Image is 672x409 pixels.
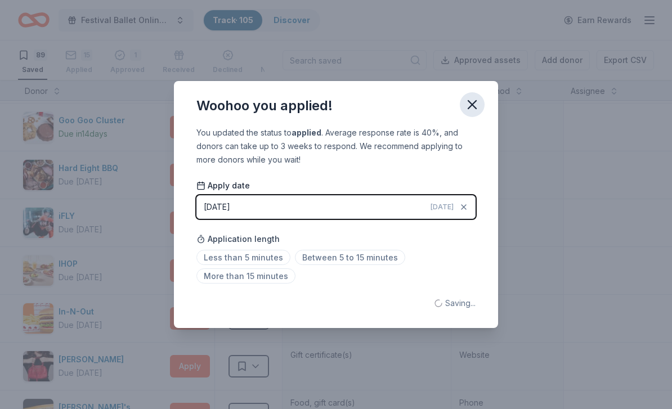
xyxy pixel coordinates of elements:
span: More than 15 minutes [196,268,295,284]
div: Woohoo you applied! [196,97,333,115]
span: Between 5 to 15 minutes [295,250,405,265]
div: You updated the status to . Average response rate is 40%, and donors can take up to 3 weeks to re... [196,126,476,167]
span: Less than 5 minutes [196,250,290,265]
span: Apply date [196,180,250,191]
span: [DATE] [431,203,454,212]
button: [DATE][DATE] [196,195,476,219]
span: Application length [196,232,280,246]
b: applied [292,128,321,137]
div: [DATE] [204,200,230,214]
